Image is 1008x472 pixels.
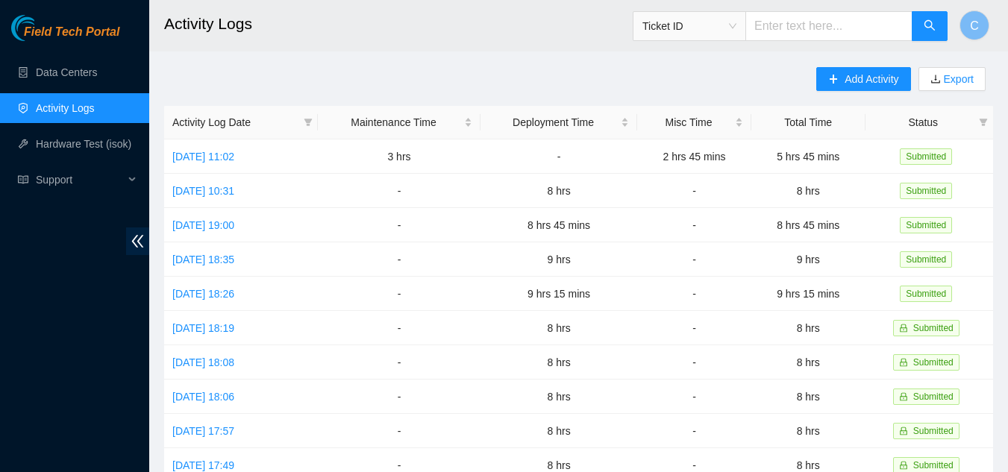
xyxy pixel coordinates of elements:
[637,208,751,242] td: -
[172,391,234,403] a: [DATE] 18:06
[172,254,234,265] a: [DATE] 18:35
[36,138,131,150] a: Hardware Test (isok)
[637,345,751,380] td: -
[304,118,313,127] span: filter
[930,74,941,86] span: download
[318,311,480,345] td: -
[11,15,75,41] img: Akamai Technologies
[913,426,954,436] span: Submitted
[480,345,637,380] td: 8 hrs
[745,11,912,41] input: Enter text here...
[637,311,751,345] td: -
[318,277,480,311] td: -
[172,114,298,130] span: Activity Log Date
[172,219,234,231] a: [DATE] 19:00
[899,392,908,401] span: lock
[941,73,974,85] a: Export
[318,345,480,380] td: -
[480,242,637,277] td: 9 hrs
[751,242,865,277] td: 9 hrs
[874,114,973,130] span: Status
[318,139,480,174] td: 3 hrs
[172,459,234,471] a: [DATE] 17:49
[172,288,234,300] a: [DATE] 18:26
[480,208,637,242] td: 8 hrs 45 mins
[480,174,637,208] td: 8 hrs
[18,174,28,185] span: read
[976,111,991,133] span: filter
[36,165,124,195] span: Support
[318,208,480,242] td: -
[126,227,149,255] span: double-left
[318,174,480,208] td: -
[751,174,865,208] td: 8 hrs
[751,106,865,139] th: Total Time
[480,414,637,448] td: 8 hrs
[637,242,751,277] td: -
[24,25,119,40] span: Field Tech Portal
[913,357,954,368] span: Submitted
[751,380,865,414] td: 8 hrs
[751,345,865,380] td: 8 hrs
[828,74,839,86] span: plus
[301,111,316,133] span: filter
[960,10,989,40] button: C
[318,242,480,277] td: -
[318,414,480,448] td: -
[816,67,910,91] button: plusAdd Activity
[751,139,865,174] td: 5 hrs 45 mins
[900,183,952,199] span: Submitted
[637,414,751,448] td: -
[318,380,480,414] td: -
[637,139,751,174] td: 2 hrs 45 mins
[900,251,952,268] span: Submitted
[751,311,865,345] td: 8 hrs
[637,277,751,311] td: -
[172,425,234,437] a: [DATE] 17:57
[899,427,908,435] span: lock
[637,380,751,414] td: -
[751,277,865,311] td: 9 hrs 15 mins
[845,71,898,87] span: Add Activity
[480,139,637,174] td: -
[924,19,936,34] span: search
[36,66,97,78] a: Data Centers
[480,311,637,345] td: 8 hrs
[913,323,954,333] span: Submitted
[36,102,95,114] a: Activity Logs
[899,461,908,470] span: lock
[637,174,751,208] td: -
[913,391,954,402] span: Submitted
[751,208,865,242] td: 8 hrs 45 mins
[900,217,952,233] span: Submitted
[900,286,952,302] span: Submitted
[913,460,954,471] span: Submitted
[480,277,637,311] td: 9 hrs 15 mins
[480,380,637,414] td: 8 hrs
[970,16,979,35] span: C
[172,356,234,368] a: [DATE] 18:08
[912,11,948,41] button: search
[751,414,865,448] td: 8 hrs
[172,322,234,334] a: [DATE] 18:19
[172,185,234,197] a: [DATE] 10:31
[899,358,908,367] span: lock
[172,151,234,163] a: [DATE] 11:02
[918,67,986,91] button: downloadExport
[900,148,952,165] span: Submitted
[979,118,988,127] span: filter
[11,27,119,46] a: Akamai TechnologiesField Tech Portal
[642,15,736,37] span: Ticket ID
[899,324,908,333] span: lock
